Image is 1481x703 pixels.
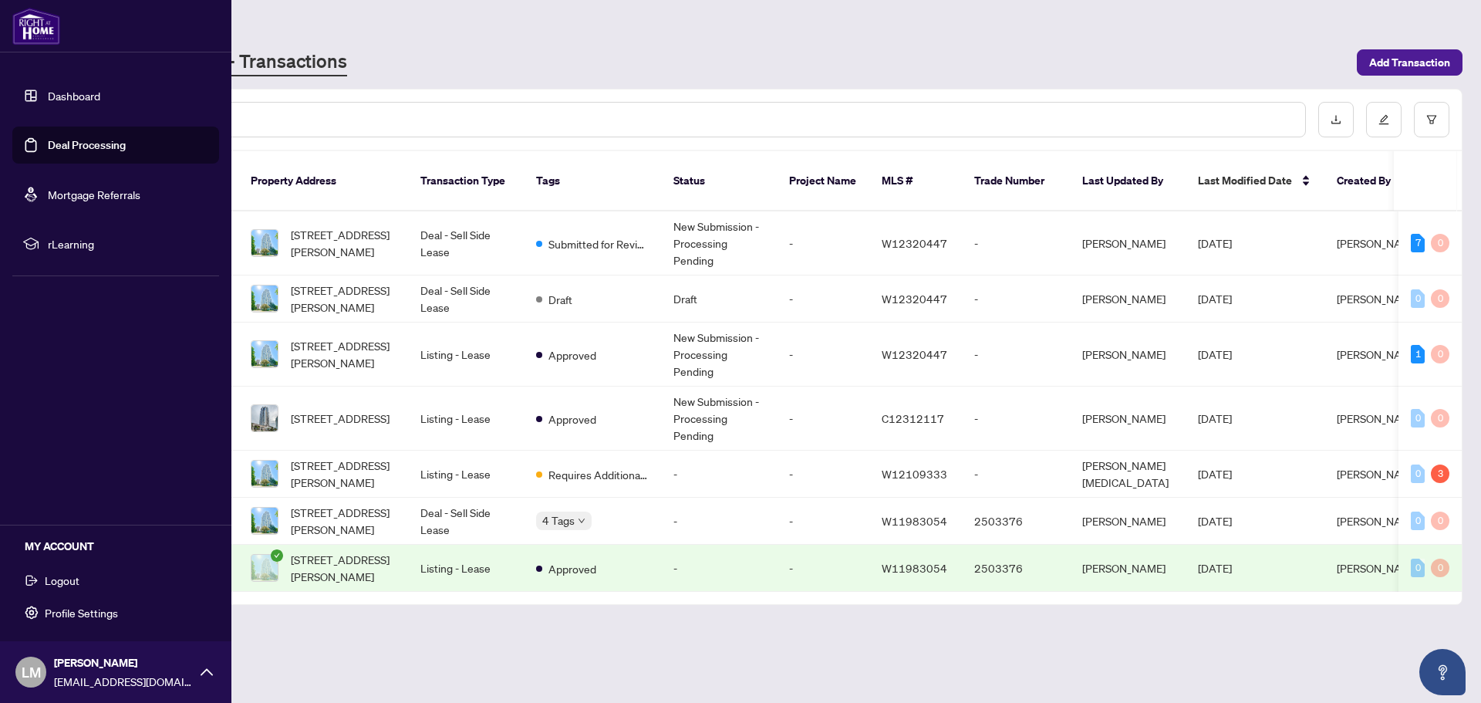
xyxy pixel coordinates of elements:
button: edit [1366,102,1402,137]
a: Dashboard [48,89,100,103]
td: - [777,498,869,545]
span: [PERSON_NAME] [1337,292,1420,306]
td: - [661,451,777,498]
td: - [777,451,869,498]
div: 0 [1431,345,1449,363]
span: [DATE] [1198,561,1232,575]
span: [DATE] [1198,467,1232,481]
td: Listing - Lease [408,387,524,451]
span: W12320447 [882,292,947,306]
span: Approved [548,346,596,363]
td: Deal - Sell Side Lease [408,211,524,275]
img: thumbnail-img [251,508,278,534]
td: 2503376 [962,498,1070,545]
span: Logout [45,568,79,593]
span: rLearning [48,235,208,252]
span: [STREET_ADDRESS] [291,410,390,427]
div: 0 [1411,512,1425,530]
img: thumbnail-img [251,555,278,581]
th: MLS # [869,151,962,211]
div: 0 [1411,409,1425,428]
th: Trade Number [962,151,1070,211]
td: - [777,545,869,592]
img: thumbnail-img [251,230,278,256]
button: download [1318,102,1354,137]
td: [PERSON_NAME] [1070,211,1186,275]
img: thumbnail-img [251,341,278,367]
span: Profile Settings [45,600,118,625]
div: 0 [1431,234,1449,252]
img: thumbnail-img [251,286,278,312]
button: filter [1414,102,1449,137]
span: filter [1426,114,1437,125]
span: Draft [548,291,572,308]
th: Created By [1324,151,1417,211]
td: New Submission - Processing Pending [661,387,777,451]
th: Status [661,151,777,211]
td: - [777,323,869,387]
span: [PERSON_NAME] [1337,411,1420,425]
th: Property Address [238,151,408,211]
td: [PERSON_NAME] [1070,323,1186,387]
td: [PERSON_NAME][MEDICAL_DATA] [1070,451,1186,498]
th: Last Updated By [1070,151,1186,211]
span: C12312117 [882,411,944,425]
span: [DATE] [1198,514,1232,528]
span: [PERSON_NAME] [1337,467,1420,481]
div: 7 [1411,234,1425,252]
th: Transaction Type [408,151,524,211]
td: [PERSON_NAME] [1070,545,1186,592]
span: Approved [548,411,596,428]
span: Last Modified Date [1198,172,1292,189]
button: Add Transaction [1357,49,1462,76]
td: - [661,498,777,545]
a: Mortgage Referrals [48,188,140,201]
div: 0 [1431,409,1449,428]
span: 4 Tags [542,512,575,529]
div: 1 [1411,345,1425,363]
span: [DATE] [1198,411,1232,425]
span: LM [22,661,41,683]
td: Deal - Sell Side Lease [408,498,524,545]
img: thumbnail-img [251,461,278,487]
span: [STREET_ADDRESS][PERSON_NAME] [291,282,396,316]
td: [PERSON_NAME] [1070,387,1186,451]
td: Listing - Lease [408,545,524,592]
span: W12320447 [882,347,947,361]
div: 0 [1431,559,1449,577]
td: - [661,545,777,592]
td: New Submission - Processing Pending [661,211,777,275]
td: - [777,387,869,451]
div: 0 [1431,289,1449,308]
div: 0 [1411,289,1425,308]
td: - [962,275,1070,323]
button: Open asap [1419,649,1466,695]
span: [PERSON_NAME] [1337,236,1420,250]
span: [PERSON_NAME] [1337,561,1420,575]
span: [STREET_ADDRESS][PERSON_NAME] [291,226,396,260]
div: 0 [1431,512,1449,530]
td: [PERSON_NAME] [1070,498,1186,545]
span: [PERSON_NAME] [54,654,193,671]
h5: MY ACCOUNT [25,538,219,555]
span: [DATE] [1198,347,1232,361]
button: Profile Settings [12,600,219,626]
td: - [777,275,869,323]
span: Approved [548,560,596,577]
div: 0 [1411,559,1425,577]
img: logo [12,8,60,45]
div: 0 [1411,465,1425,483]
td: - [962,387,1070,451]
td: [PERSON_NAME] [1070,275,1186,323]
td: Deal - Sell Side Lease [408,275,524,323]
span: W11983054 [882,514,947,528]
td: - [962,451,1070,498]
span: Requires Additional Docs [548,466,649,483]
span: [EMAIL_ADDRESS][DOMAIN_NAME] [54,673,193,690]
span: [STREET_ADDRESS][PERSON_NAME] [291,504,396,538]
span: [PERSON_NAME] [1337,347,1420,361]
a: Deal Processing [48,138,126,152]
span: Add Transaction [1369,50,1450,75]
span: check-circle [271,549,283,562]
td: Listing - Lease [408,323,524,387]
